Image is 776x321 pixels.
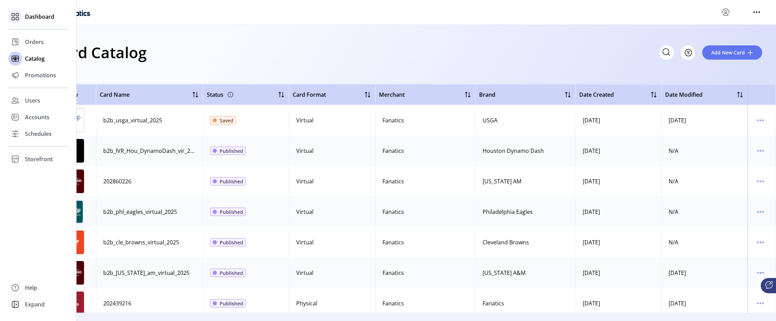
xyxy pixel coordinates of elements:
[575,227,662,258] td: [DATE]
[296,299,317,307] div: Physical
[575,197,662,227] td: [DATE]
[25,130,52,138] span: Schedules
[382,147,404,155] div: Fanatics
[103,147,196,155] div: b2b_IVR_Hou_DynamoDash_vir_2025
[382,177,404,185] div: Fanatics
[100,90,130,99] span: Card Name
[25,12,54,21] span: Dashboard
[483,299,504,307] div: Fanatics
[755,298,766,309] button: menu
[755,115,766,126] button: menu
[483,116,497,124] div: USGA
[483,177,521,185] div: [US_STATE] AM
[661,258,748,288] td: [DATE]
[382,299,404,307] div: Fanatics
[575,258,662,288] td: [DATE]
[103,238,179,246] div: b2b_cle_browns_virtual_2025
[25,300,45,309] span: Expand
[661,105,748,136] td: [DATE]
[755,206,766,217] button: menu
[296,269,314,277] div: Virtual
[575,288,662,319] td: [DATE]
[220,208,243,216] span: Published
[661,197,748,227] td: N/A
[382,116,404,124] div: Fanatics
[755,267,766,278] button: menu
[751,7,762,18] button: menu
[711,49,745,56] span: Add New Card
[293,90,326,99] span: Card Format
[25,71,56,79] span: Promotions
[483,208,533,216] div: Philadelphia Eagles
[296,116,314,124] div: Virtual
[25,38,44,46] span: Orders
[575,166,662,197] td: [DATE]
[103,269,189,277] div: b2b_[US_STATE]_am_virtual_2025
[53,40,147,64] h1: Card Catalog
[296,147,314,155] div: Virtual
[479,90,495,99] span: Brand
[220,147,243,155] span: Published
[755,145,766,156] button: menu
[220,300,243,307] span: Published
[575,105,662,136] td: [DATE]
[382,208,404,216] div: Fanatics
[220,178,243,185] span: Published
[661,288,748,319] td: [DATE]
[25,155,53,163] span: Storefront
[483,269,526,277] div: [US_STATE] A&M
[755,176,766,187] button: menu
[379,90,405,99] span: Merchant
[220,239,243,246] span: Published
[103,177,131,185] div: 202860226
[220,269,243,277] span: Published
[220,117,233,124] span: Saved
[103,208,177,216] div: b2b_phl_eagles_virtual_2025
[296,238,314,246] div: Virtual
[25,96,40,105] span: Users
[659,45,674,60] input: Search
[483,147,544,155] div: Houston Dynamo Dash
[702,45,762,60] button: Add New Card
[103,116,162,124] div: b2b_usga_virtual_2025
[720,7,731,18] button: menu
[661,136,748,166] td: N/A
[483,238,529,246] div: Cleveland Browns
[296,208,314,216] div: Virtual
[661,166,748,197] td: N/A
[296,177,314,185] div: Virtual
[25,54,45,63] span: Catalog
[681,45,695,60] button: Filter Button
[575,136,662,166] td: [DATE]
[755,237,766,248] button: menu
[207,89,235,100] div: Status
[25,284,37,292] span: Help
[25,113,50,121] span: Accounts
[665,90,703,99] span: Date Modified
[579,90,614,99] span: Date Created
[382,269,404,277] div: Fanatics
[661,227,748,258] td: N/A
[103,299,131,307] div: 202439216
[382,238,404,246] div: Fanatics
